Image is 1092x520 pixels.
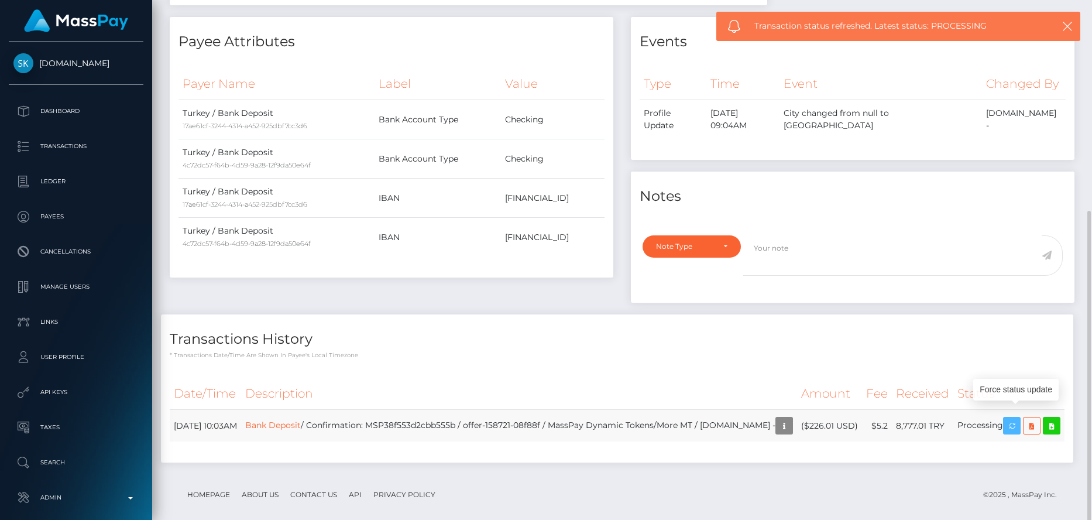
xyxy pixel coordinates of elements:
[643,235,741,258] button: Note Type
[178,218,375,257] td: Turkey / Bank Deposit
[640,100,706,139] td: Profile Update
[369,485,440,504] a: Privacy Policy
[24,9,128,32] img: MassPay Logo
[501,100,605,139] td: Checking
[13,489,139,507] p: Admin
[13,419,139,436] p: Taxes
[640,32,1066,52] h4: Events
[862,410,892,442] td: $5.2
[9,413,143,442] a: Taxes
[779,68,982,100] th: Event
[9,202,143,231] a: Payees
[9,167,143,196] a: Ledger
[178,32,605,52] h4: Payee Attributes
[797,378,862,410] th: Amount
[375,179,501,218] td: IBAN
[982,68,1066,100] th: Changed By
[13,138,139,155] p: Transactions
[183,200,307,208] small: 17ae61cf-3244-4314-a452-925dbf7cc3d6
[178,139,375,179] td: Turkey / Bank Deposit
[183,240,311,248] small: 4c72dc57-f64b-4d59-9a28-12f9da50e64f
[973,379,1059,401] div: Force status update
[797,410,862,442] td: ($226.01 USD)
[183,161,311,169] small: 4c72dc57-f64b-4d59-9a28-12f9da50e64f
[501,179,605,218] td: [FINANCIAL_ID]
[13,384,139,401] p: API Keys
[375,68,501,100] th: Label
[779,100,982,139] td: City changed from null to [GEOGRAPHIC_DATA]
[13,208,139,225] p: Payees
[706,68,780,100] th: Time
[13,278,139,296] p: Manage Users
[9,307,143,337] a: Links
[178,179,375,218] td: Turkey / Bank Deposit
[501,139,605,179] td: Checking
[344,485,366,504] a: API
[9,448,143,477] a: Search
[9,378,143,407] a: API Keys
[953,410,1064,442] td: Processing
[13,243,139,261] p: Cancellations
[375,218,501,257] td: IBAN
[9,483,143,512] a: Admin
[892,410,953,442] td: 8,777.01 TRY
[9,272,143,302] a: Manage Users
[656,242,714,251] div: Note Type
[241,378,797,410] th: Description
[754,20,1034,32] span: Transaction status refreshed. Latest status: PROCESSING
[983,488,1066,501] div: © 2025 , MassPay Inc.
[892,378,953,410] th: Received
[178,68,375,100] th: Payer Name
[9,132,143,161] a: Transactions
[953,378,1064,410] th: Status
[9,97,143,126] a: Dashboard
[170,378,241,410] th: Date/Time
[245,420,301,430] a: Bank Deposit
[183,485,235,504] a: Homepage
[640,68,706,100] th: Type
[501,218,605,257] td: [FINANCIAL_ID]
[640,186,1066,207] h4: Notes
[862,378,892,410] th: Fee
[375,100,501,139] td: Bank Account Type
[13,348,139,366] p: User Profile
[170,329,1064,350] h4: Transactions History
[706,100,780,139] td: [DATE] 09:04AM
[375,139,501,179] td: Bank Account Type
[237,485,283,504] a: About Us
[13,173,139,190] p: Ledger
[9,58,143,69] span: [DOMAIN_NAME]
[170,410,241,442] td: [DATE] 10:03AM
[9,343,143,372] a: User Profile
[13,102,139,120] p: Dashboard
[9,237,143,266] a: Cancellations
[501,68,605,100] th: Value
[982,100,1066,139] td: [DOMAIN_NAME] -
[13,454,139,471] p: Search
[178,100,375,139] td: Turkey / Bank Deposit
[170,351,1064,360] p: * Transactions date/time are shown in payee's local timezone
[241,410,797,442] td: / Confirmation: MSP38f553d2cbb555b / offer-158721-08f88f / MassPay Dynamic Tokens/More MT / [DOMA...
[183,122,307,130] small: 17ae61cf-3244-4314-a452-925dbf7cc3d6
[286,485,342,504] a: Contact Us
[13,313,139,331] p: Links
[13,53,33,73] img: Skin.Land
